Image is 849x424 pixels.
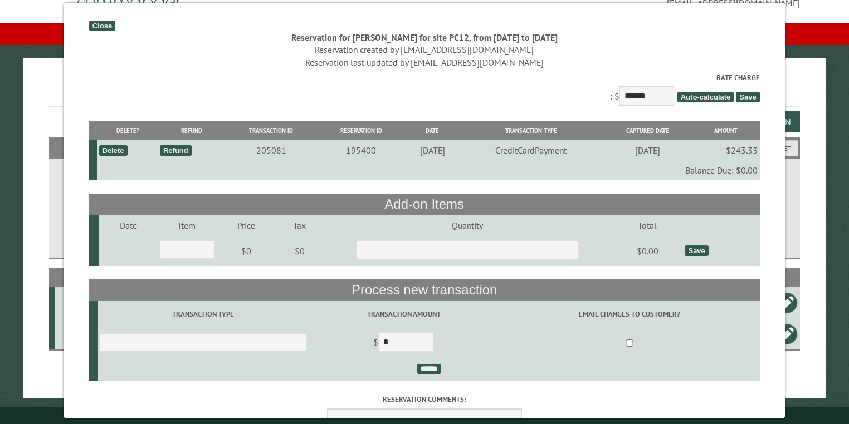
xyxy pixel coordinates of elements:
td: 205081 [226,140,318,160]
td: [DATE] [603,140,692,160]
td: Date [99,215,158,235]
div: : $ [89,72,760,109]
div: PC12 [59,328,125,339]
div: Reservation for [PERSON_NAME] for site PC12, from [DATE] to [DATE] [89,31,760,43]
span: Auto-calculate [677,92,734,102]
th: Transaction ID [226,121,318,140]
div: Refund [160,145,192,156]
h1: Reservations [49,76,801,107]
div: Reservation created by [EMAIL_ADDRESS][DOMAIN_NAME] [89,43,760,56]
th: Process new transaction [89,279,760,300]
td: Quantity [323,215,612,235]
td: Balance Due: $0.00 [97,160,760,180]
h2: Filters [49,137,801,158]
div: Save [685,245,709,256]
label: Transaction Amount [310,309,498,319]
td: Tax [277,215,323,235]
small: © Campground Commander LLC. All rights reserved. [362,412,487,419]
td: 195400 [318,140,406,160]
div: Close [89,21,115,31]
th: Delete? [97,121,158,140]
th: Site [55,268,126,287]
label: Transaction Type [100,309,306,319]
th: Amount [692,121,760,140]
td: $0 [217,235,277,267]
div: Reservation last updated by [EMAIL_ADDRESS][DOMAIN_NAME] [89,56,760,68]
th: Date [405,121,460,140]
td: Price [217,215,277,235]
td: $ [309,328,500,359]
div: Delete [99,145,128,156]
td: Total [612,215,684,235]
td: $243.33 [692,140,760,160]
div: PC12 [59,297,125,308]
label: Reservation comments: [89,394,760,405]
th: Transaction Type [460,121,602,140]
td: Item [158,215,216,235]
label: Rate Charge [89,72,760,83]
th: Reservation ID [318,121,406,140]
th: Add-on Items [89,194,760,215]
td: $0.00 [612,235,684,267]
td: $0 [277,235,323,267]
th: Refund [158,121,225,140]
th: Captured Date [603,121,692,140]
td: CreditCardPayment [460,140,602,160]
span: Save [736,92,760,102]
td: [DATE] [405,140,460,160]
label: Email changes to customer? [501,309,758,319]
